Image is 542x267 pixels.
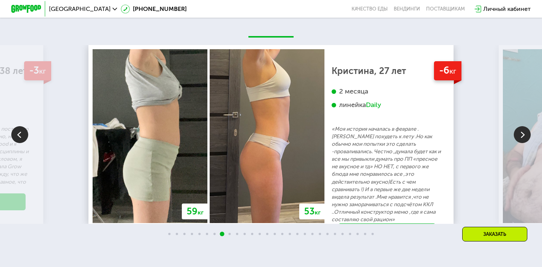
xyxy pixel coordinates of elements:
div: -3 [24,61,51,80]
div: линейка [332,101,442,109]
div: 53 [299,204,326,219]
div: 59 [182,204,209,219]
span: кг [449,67,456,75]
p: «Моя история началась в феврале .[PERSON_NAME] похудеть к лету .Но как обычно мои попытки это сде... [332,125,442,223]
a: Хочу так же [338,223,436,240]
span: кг [39,67,46,75]
img: Slide left [11,126,28,143]
div: 2 месяца [332,87,442,96]
span: [GEOGRAPHIC_DATA] [49,6,111,12]
img: Slide right [514,126,531,143]
div: Личный кабинет [483,5,531,14]
div: Daily [366,101,381,109]
span: кг [315,209,321,216]
div: -6 [434,61,461,80]
a: Вендинги [394,6,420,12]
a: [PHONE_NUMBER] [121,5,187,14]
span: кг [198,209,204,216]
a: Качество еды [352,6,388,12]
div: Заказать [462,227,527,241]
div: Кристина, 27 лет [332,67,442,75]
div: поставщикам [426,6,465,12]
